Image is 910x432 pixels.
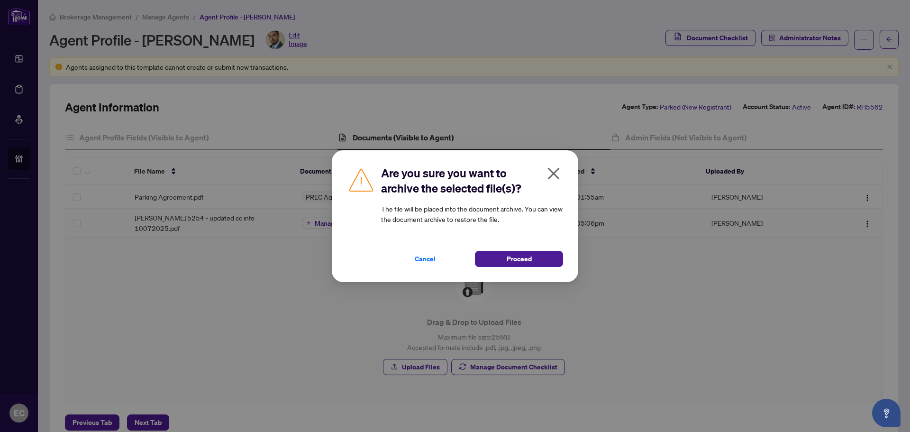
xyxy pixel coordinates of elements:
span: close [546,166,561,181]
span: Proceed [507,251,532,267]
button: Cancel [381,251,469,267]
button: Proceed [475,251,563,267]
img: Caution Icon [347,165,375,194]
span: Cancel [415,251,436,267]
article: The file will be placed into the document archive. You can view the document archive to restore t... [381,203,563,224]
h2: Are you sure you want to archive the selected file(s)? [381,165,563,196]
button: Open asap [872,399,901,427]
